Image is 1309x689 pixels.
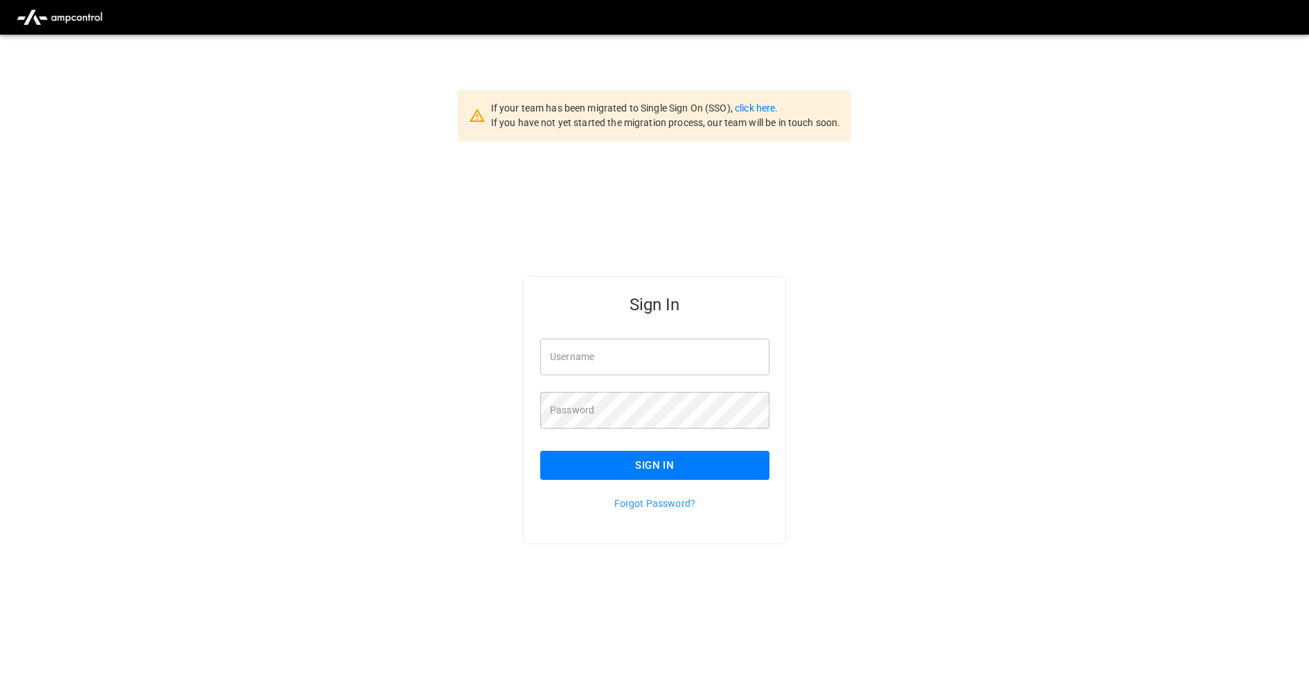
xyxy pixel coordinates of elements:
[540,496,769,510] p: Forgot Password?
[540,451,769,480] button: Sign In
[11,4,108,30] img: ampcontrol.io logo
[491,117,841,128] span: If you have not yet started the migration process, our team will be in touch soon.
[540,294,769,316] h5: Sign In
[735,102,778,114] a: click here.
[491,102,735,114] span: If your team has been migrated to Single Sign On (SSO),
